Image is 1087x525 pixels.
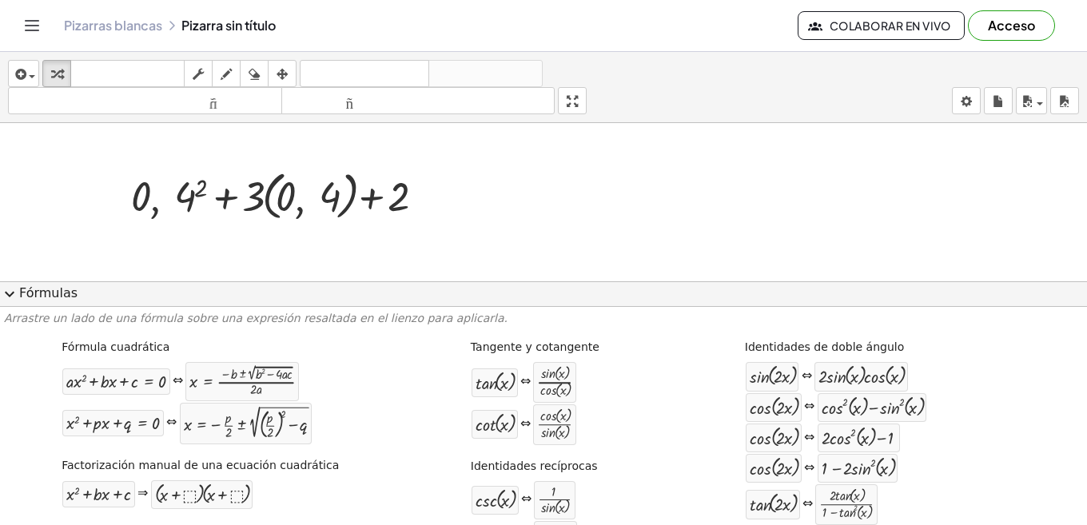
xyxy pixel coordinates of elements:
[4,312,508,324] font: Arrastre un lado de una fórmula sobre una expresión resaltada en el lienzo para aplicarla.
[62,459,339,471] font: Factorización manual de una ecuación cuadrática
[471,459,598,472] font: Identidades recíprocas
[62,340,169,353] font: Fórmula cuadrática
[281,87,555,114] button: tamaño_del_formato
[70,60,185,87] button: teclado
[432,66,539,82] font: rehacer
[137,483,148,503] font: ⇒
[173,371,183,391] font: ⇔
[64,18,162,34] a: Pizarras blancas
[968,10,1055,41] button: Acceso
[19,285,78,300] font: Fórmulas
[988,17,1035,34] font: Acceso
[745,340,905,353] font: Identidades de doble ángulo
[19,13,45,38] button: Cambiar navegación
[520,414,531,434] font: ⇔
[74,66,181,82] font: teclado
[804,458,814,478] font: ⇔
[64,17,162,34] font: Pizarras blancas
[830,18,951,33] font: Colaborar en vivo
[471,340,599,353] font: Tangente y cotangente
[285,93,551,109] font: tamaño_del_formato
[8,87,282,114] button: tamaño_del_formato
[300,60,429,87] button: deshacer
[166,412,177,432] font: ⇔
[804,428,814,447] font: ⇔
[520,372,531,392] font: ⇔
[12,93,278,109] font: tamaño_del_formato
[802,366,812,386] font: ⇔
[804,396,814,416] font: ⇔
[428,60,543,87] button: rehacer
[798,11,965,40] button: Colaborar en vivo
[304,66,425,82] font: deshacer
[802,494,813,514] font: ⇔
[521,489,532,509] font: ⇔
